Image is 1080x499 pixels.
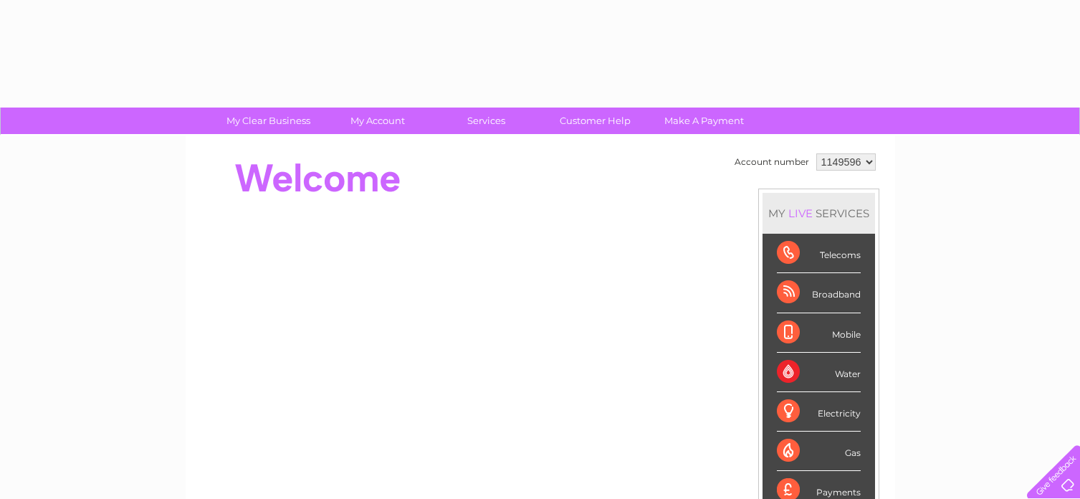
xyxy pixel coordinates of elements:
div: MY SERVICES [763,193,875,234]
a: My Clear Business [209,108,328,134]
div: Gas [777,432,861,471]
a: Customer Help [536,108,654,134]
div: Mobile [777,313,861,353]
div: Telecoms [777,234,861,273]
a: Make A Payment [645,108,763,134]
td: Account number [731,150,813,174]
a: Services [427,108,545,134]
a: My Account [318,108,436,134]
div: LIVE [785,206,816,220]
div: Electricity [777,392,861,432]
div: Water [777,353,861,392]
div: Broadband [777,273,861,313]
